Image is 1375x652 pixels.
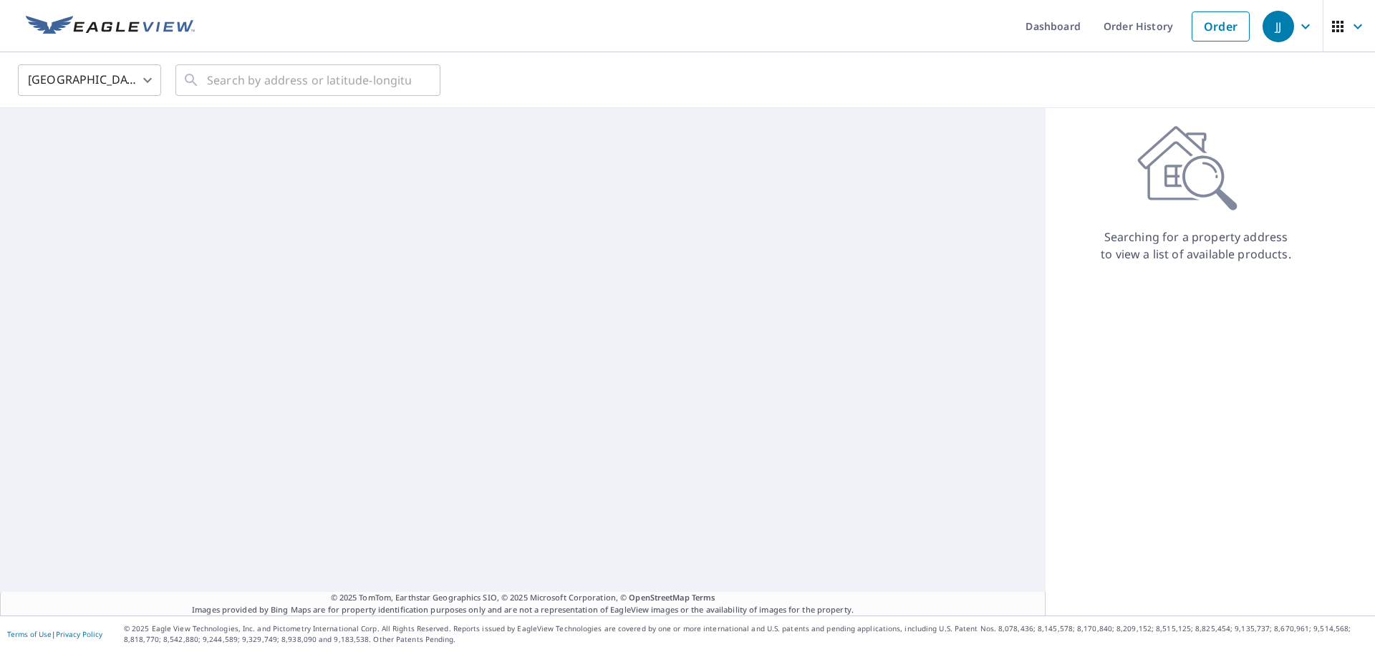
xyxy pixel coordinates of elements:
[1192,11,1250,42] a: Order
[7,629,52,639] a: Terms of Use
[1263,11,1294,42] div: JJ
[124,623,1368,645] p: © 2025 Eagle View Technologies, Inc. and Pictometry International Corp. All Rights Reserved. Repo...
[331,592,715,604] span: © 2025 TomTom, Earthstar Geographics SIO, © 2025 Microsoft Corporation, ©
[56,629,102,639] a: Privacy Policy
[692,592,715,603] a: Terms
[629,592,689,603] a: OpenStreetMap
[207,60,411,100] input: Search by address or latitude-longitude
[18,60,161,100] div: [GEOGRAPHIC_DATA]
[7,630,102,638] p: |
[26,16,195,37] img: EV Logo
[1100,228,1292,263] p: Searching for a property address to view a list of available products.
